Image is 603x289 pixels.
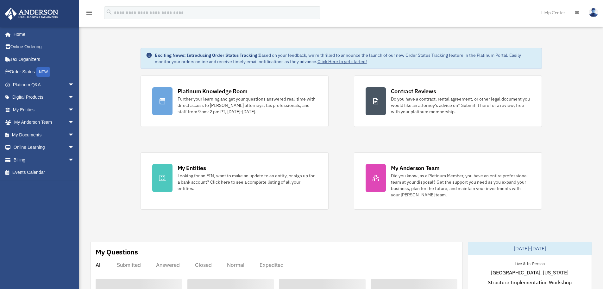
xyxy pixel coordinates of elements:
a: Platinum Knowledge Room Further your learning and get your questions answered real-time with dire... [141,76,329,127]
span: arrow_drop_down [68,128,81,141]
a: My Anderson Team Did you know, as a Platinum Member, you have an entire professional team at your... [354,152,542,210]
a: Home [4,28,81,41]
div: Did you know, as a Platinum Member, you have an entire professional team at your disposal? Get th... [391,173,530,198]
div: My Questions [96,247,138,257]
img: Anderson Advisors Platinum Portal [3,8,60,20]
a: Online Ordering [4,41,84,53]
span: Structure Implementation Workshop [488,279,572,286]
div: Further your learning and get your questions answered real-time with direct access to [PERSON_NAM... [178,96,317,115]
div: Submitted [117,262,141,268]
span: arrow_drop_down [68,91,81,104]
div: Looking for an EIN, want to make an update to an entity, or sign up for a bank account? Click her... [178,173,317,192]
a: My Documentsarrow_drop_down [4,128,84,141]
span: arrow_drop_down [68,78,81,91]
a: Platinum Q&Aarrow_drop_down [4,78,84,91]
a: My Anderson Teamarrow_drop_down [4,116,84,129]
span: arrow_drop_down [68,154,81,167]
span: arrow_drop_down [68,141,81,154]
div: Expedited [260,262,284,268]
span: arrow_drop_down [68,103,81,116]
a: Online Learningarrow_drop_down [4,141,84,154]
i: menu [85,9,93,16]
img: User Pic [589,8,598,17]
span: [GEOGRAPHIC_DATA], [US_STATE] [491,269,568,276]
a: menu [85,11,93,16]
div: My Entities [178,164,206,172]
div: Based on your feedback, we're thrilled to announce the launch of our new Order Status Tracking fe... [155,52,537,65]
a: Digital Productsarrow_drop_down [4,91,84,104]
a: Billingarrow_drop_down [4,154,84,166]
a: Events Calendar [4,166,84,179]
div: All [96,262,102,268]
div: Answered [156,262,180,268]
div: NEW [36,67,50,77]
a: Click Here to get started! [317,59,367,64]
strong: Exciting News: Introducing Order Status Tracking! [155,52,259,58]
div: Platinum Knowledge Room [178,87,248,95]
div: [DATE]-[DATE] [468,242,592,255]
div: Contract Reviews [391,87,436,95]
div: Closed [195,262,212,268]
div: My Anderson Team [391,164,440,172]
a: My Entitiesarrow_drop_down [4,103,84,116]
a: Tax Organizers [4,53,84,66]
div: Live & In-Person [510,260,550,266]
a: Contract Reviews Do you have a contract, rental agreement, or other legal document you would like... [354,76,542,127]
div: Do you have a contract, rental agreement, or other legal document you would like an attorney's ad... [391,96,530,115]
a: My Entities Looking for an EIN, want to make an update to an entity, or sign up for a bank accoun... [141,152,329,210]
span: arrow_drop_down [68,116,81,129]
div: Normal [227,262,244,268]
a: Order StatusNEW [4,66,84,79]
i: search [106,9,113,16]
